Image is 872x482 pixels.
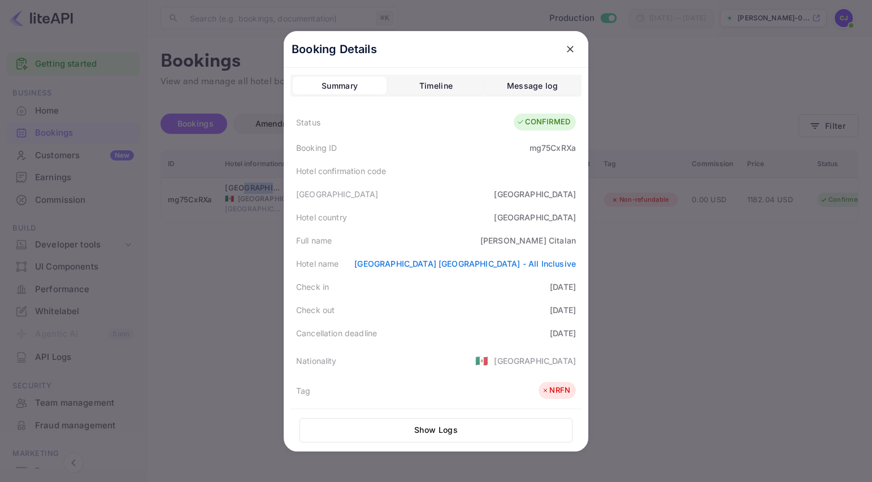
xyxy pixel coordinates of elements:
div: Full name [296,235,332,246]
div: [GEOGRAPHIC_DATA] [296,188,379,200]
button: Message log [485,77,579,95]
div: [DATE] [550,327,576,339]
div: Status [296,116,320,128]
button: Summary [293,77,387,95]
button: close [560,39,580,59]
a: [GEOGRAPHIC_DATA] [GEOGRAPHIC_DATA] - All Inclusive [354,259,576,268]
button: Show Logs [300,418,572,442]
div: Hotel confirmation code [296,165,386,177]
div: Check out [296,304,335,316]
div: [PERSON_NAME] Citalan [480,235,576,246]
div: Nationality [296,355,337,367]
div: Timeline [419,79,453,93]
div: [GEOGRAPHIC_DATA] [494,188,576,200]
div: Hotel country [296,211,347,223]
div: Booking ID [296,142,337,154]
div: CONFIRMED [517,116,570,128]
div: [GEOGRAPHIC_DATA] [494,211,576,223]
div: [GEOGRAPHIC_DATA] [494,355,576,367]
div: Tag [296,385,310,397]
button: Timeline [389,77,483,95]
span: United States [475,350,488,371]
p: Booking Details [292,41,377,58]
div: Summary [322,79,358,93]
div: [DATE] [550,304,576,316]
div: Check in [296,281,329,293]
div: Cancellation deadline [296,327,377,339]
div: Message log [507,79,558,93]
div: NRFN [541,385,570,396]
div: mg75CxRXa [530,142,576,154]
div: [DATE] [550,281,576,293]
div: Hotel name [296,258,339,270]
